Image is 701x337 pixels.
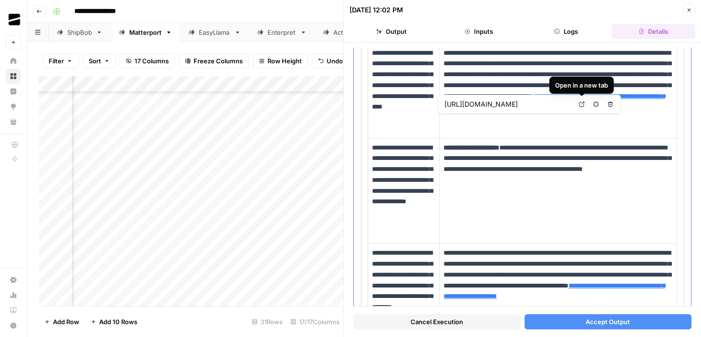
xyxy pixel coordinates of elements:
[350,5,403,15] div: [DATE] 12:02 PM
[6,69,21,84] a: Browse
[82,53,116,69] button: Sort
[248,314,287,329] div: 31 Rows
[353,314,521,329] button: Cancel Execution
[315,23,402,42] a: ActiveCampaign
[49,23,111,42] a: ShipBob
[6,99,21,114] a: Opportunities
[179,53,249,69] button: Freeze Columns
[42,53,79,69] button: Filter
[411,317,463,327] span: Cancel Execution
[85,314,143,329] button: Add 10 Rows
[120,53,175,69] button: 17 Columns
[249,23,315,42] a: Enterpret
[6,303,21,318] a: Learning Hub
[6,53,21,69] a: Home
[333,28,383,37] div: ActiveCampaign
[350,24,433,39] button: Output
[327,56,343,66] span: Undo
[111,23,180,42] a: Matterport
[312,53,349,69] button: Undo
[437,24,520,39] button: Inputs
[89,56,101,66] span: Sort
[612,24,695,39] button: Details
[194,56,243,66] span: Freeze Columns
[525,24,608,39] button: Logs
[6,8,21,31] button: Workspace: OGM
[67,28,92,37] div: ShipBob
[6,318,21,333] button: Help + Support
[253,53,308,69] button: Row Height
[6,114,21,129] a: Your Data
[53,317,79,327] span: Add Row
[525,314,692,329] button: Accept Output
[287,314,343,329] div: 17/17 Columns
[586,317,630,327] span: Accept Output
[6,287,21,303] a: Usage
[129,28,162,37] div: Matterport
[99,317,137,327] span: Add 10 Rows
[39,314,85,329] button: Add Row
[6,84,21,99] a: Insights
[268,28,296,37] div: Enterpret
[268,56,302,66] span: Row Height
[6,272,21,287] a: Settings
[6,11,23,28] img: OGM Logo
[199,28,230,37] div: EasyLlama
[49,56,64,66] span: Filter
[180,23,249,42] a: EasyLlama
[134,56,169,66] span: 17 Columns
